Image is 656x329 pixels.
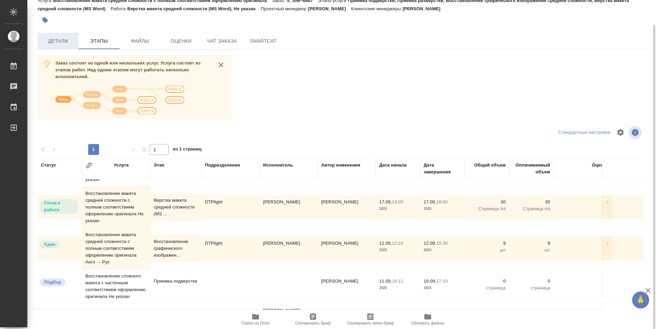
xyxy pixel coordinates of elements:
[127,6,261,11] p: Верстка макета средней сложности (MS Word), Не указан
[424,285,461,291] p: 2025
[512,285,550,291] p: страница
[424,162,461,175] div: Дата завершения
[260,237,318,260] td: [PERSON_NAME]
[379,285,417,291] p: 2025
[154,238,198,259] p: Восстановление графического изображен...
[284,310,342,329] button: Скопировать бриф
[392,199,403,204] p: 13:00
[629,126,643,139] span: Посмотреть информацию
[154,278,198,285] p: Приемка подверстки
[436,199,448,204] p: 18:00
[468,278,506,285] p: 0
[44,241,55,248] p: Сдан
[474,162,506,169] div: Общий объем
[468,199,506,205] p: 30
[402,6,446,11] p: [PERSON_NAME]
[41,162,56,169] div: Статус
[632,291,649,309] button: 🙏
[263,162,293,169] div: Исполнитель
[468,285,506,291] p: страница
[111,6,127,11] p: Работа
[205,162,240,169] div: Подразделение
[379,241,392,246] p: 12.09,
[242,321,270,326] span: Папка на Drive
[85,162,92,169] button: Сгруппировать
[635,293,646,307] span: 🙏
[512,240,550,247] p: 9
[295,321,331,326] span: Скопировать бриф
[42,37,74,45] span: Детали
[82,228,150,269] td: Восстановление макета средней сложности с полным соответствием оформлению оригинала Англ → Рус
[44,279,61,286] p: Подбор
[392,241,403,246] p: 12:24
[379,247,417,254] p: 2025
[83,37,115,45] span: Этапы
[202,195,260,219] td: DTPlight
[351,6,402,11] p: Клиентские менеджеры
[318,237,376,260] td: [PERSON_NAME]
[154,162,164,169] div: Этап
[468,240,506,247] p: 9
[124,37,156,45] span: Файлы
[347,321,394,326] span: Скопировать мини-бриф
[55,60,201,79] span: Заказ состоит из одной или нескольких услуг. Услуга состоит из этапов работ. Над одним этапом мог...
[308,6,351,11] p: [PERSON_NAME]
[468,205,506,212] p: Страница А4
[612,124,629,141] span: Настроить таблицу
[318,195,376,219] td: [PERSON_NAME]
[206,37,238,45] span: Чат заказа
[392,278,403,284] p: 19:11
[592,162,608,169] div: Оценка
[82,269,150,303] td: Восстановление сложного макета с частичным соответствием оформлению оригинала Не указан
[321,162,360,169] div: Автор изменения
[424,247,461,254] p: 2025
[424,241,436,246] p: 12.09,
[512,205,550,212] p: Страница А4
[165,37,197,45] span: Оценки
[468,247,506,254] p: шт
[424,205,461,212] p: 2025
[512,247,550,254] p: шт
[379,162,407,169] div: Дата начала
[227,310,284,329] button: Папка на Drive
[411,321,445,326] span: Обновить файлы
[512,162,550,175] div: Оплачиваемый объем
[44,200,74,213] p: Готов к работе
[379,278,392,284] p: 11.09,
[202,237,260,260] td: DTPlight
[379,205,417,212] p: 2025
[512,199,550,205] p: 30
[436,241,448,246] p: 15:30
[216,60,226,70] button: close
[318,274,376,298] td: [PERSON_NAME]
[379,199,392,204] p: 17.09,
[342,310,399,329] button: Скопировать мини-бриф
[424,199,436,204] p: 17.09,
[260,195,318,219] td: [PERSON_NAME]
[82,187,150,228] td: Восстановление макета средней сложности с полным соответствием оформлению оригинала Не указан
[154,197,198,217] p: Верстка макета средней сложности (MS ...
[556,127,612,138] div: split button
[38,13,53,28] button: Добавить тэг
[114,162,128,169] div: Услуга
[436,278,448,284] p: 17:10
[512,278,550,285] p: 0
[247,37,279,45] span: SmartCat
[424,278,436,284] p: 19.09,
[173,145,202,155] span: из 1 страниц
[399,310,456,329] button: Обновить файлы
[261,6,308,11] p: Проектный менеджер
